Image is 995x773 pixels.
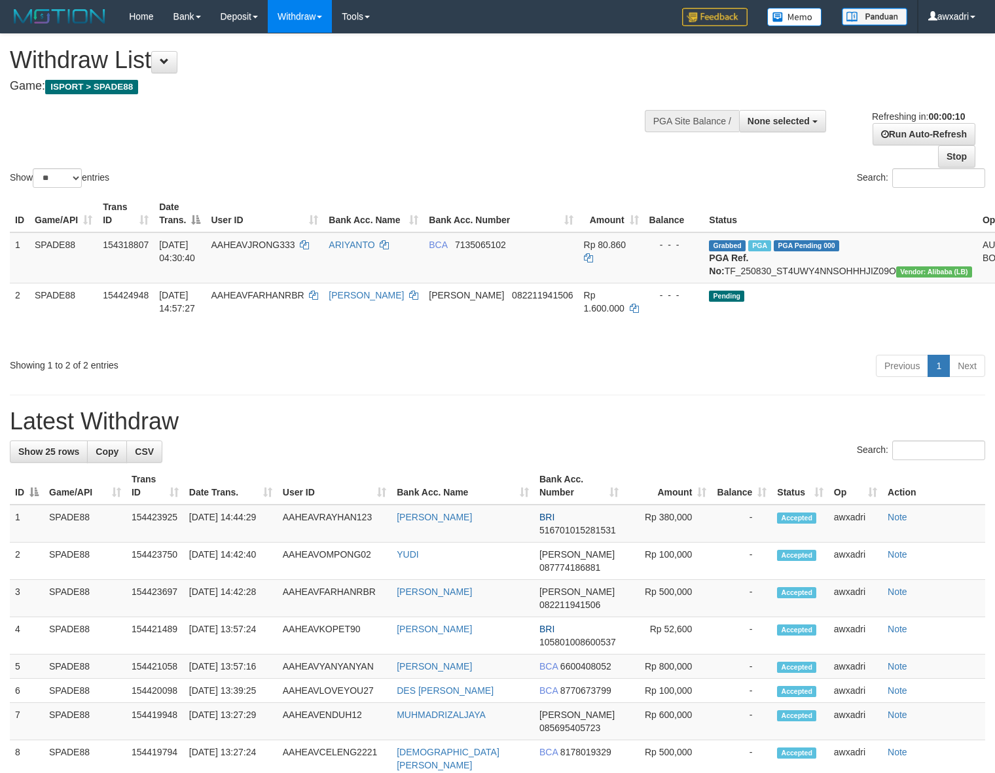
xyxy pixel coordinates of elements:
[829,617,882,655] td: awxadri
[624,543,712,580] td: Rp 100,000
[391,467,534,505] th: Bank Acc. Name: activate to sort column ascending
[767,8,822,26] img: Button%20Memo.svg
[278,543,391,580] td: AAHEAVOMPONG02
[126,467,184,505] th: Trans ID: activate to sort column ascending
[278,467,391,505] th: User ID: activate to sort column ascending
[892,168,985,188] input: Search:
[829,505,882,543] td: awxadri
[644,195,704,232] th: Balance
[560,661,611,672] span: Copy 6600408052 to clipboard
[44,543,126,580] td: SPADE88
[184,655,278,679] td: [DATE] 13:57:16
[10,80,650,93] h4: Game:
[842,8,907,26] img: panduan.png
[10,505,44,543] td: 1
[624,505,712,543] td: Rp 380,000
[873,123,975,145] a: Run Auto-Refresh
[184,679,278,703] td: [DATE] 13:39:25
[329,240,374,250] a: ARIYANTO
[857,168,985,188] label: Search:
[154,195,206,232] th: Date Trans.: activate to sort column descending
[10,232,29,283] td: 1
[712,617,772,655] td: -
[10,467,44,505] th: ID: activate to sort column descending
[87,440,127,463] a: Copy
[397,512,472,522] a: [PERSON_NAME]
[278,580,391,617] td: AAHEAVFARHANRBR
[159,240,195,263] span: [DATE] 04:30:40
[777,624,816,636] span: Accepted
[777,710,816,721] span: Accepted
[888,747,907,757] a: Note
[704,195,977,232] th: Status
[278,703,391,740] td: AAHEAVENDUH12
[397,685,494,696] a: DES [PERSON_NAME]
[829,467,882,505] th: Op: activate to sort column ascending
[872,111,965,122] span: Refreshing in:
[184,580,278,617] td: [DATE] 14:42:28
[539,586,615,597] span: [PERSON_NAME]
[712,467,772,505] th: Balance: activate to sort column ascending
[949,355,985,377] a: Next
[928,111,965,122] strong: 00:00:10
[579,195,644,232] th: Amount: activate to sort column ascending
[126,543,184,580] td: 154423750
[10,353,405,372] div: Showing 1 to 2 of 2 entries
[777,512,816,524] span: Accepted
[29,195,98,232] th: Game/API: activate to sort column ascending
[44,505,126,543] td: SPADE88
[184,703,278,740] td: [DATE] 13:27:29
[539,723,600,733] span: Copy 085695405723 to clipboard
[882,467,985,505] th: Action
[709,253,748,276] b: PGA Ref. No:
[278,679,391,703] td: AAHEAVLOVEYOU27
[584,290,624,314] span: Rp 1.600.000
[682,8,748,26] img: Feedback.jpg
[10,47,650,73] h1: Withdraw List
[928,355,950,377] a: 1
[44,467,126,505] th: Game/API: activate to sort column ascending
[10,440,88,463] a: Show 25 rows
[126,679,184,703] td: 154420098
[10,580,44,617] td: 3
[777,686,816,697] span: Accepted
[18,446,79,457] span: Show 25 rows
[184,617,278,655] td: [DATE] 13:57:24
[455,240,506,250] span: Copy 7135065102 to clipboard
[709,240,746,251] span: Grabbed
[539,685,558,696] span: BCA
[712,580,772,617] td: -
[560,747,611,757] span: Copy 8178019329 to clipboard
[184,467,278,505] th: Date Trans.: activate to sort column ascending
[397,586,472,597] a: [PERSON_NAME]
[44,655,126,679] td: SPADE88
[649,238,699,251] div: - - -
[429,240,447,250] span: BCA
[10,195,29,232] th: ID
[624,655,712,679] td: Rp 800,000
[278,617,391,655] td: AAHEAVKOPET90
[278,505,391,543] td: AAHEAVRAYHAN123
[712,655,772,679] td: -
[829,703,882,740] td: awxadri
[774,240,839,251] span: PGA Pending
[135,446,154,457] span: CSV
[10,679,44,703] td: 6
[103,290,149,300] span: 154424948
[539,525,616,535] span: Copy 516701015281531 to clipboard
[44,679,126,703] td: SPADE88
[278,655,391,679] td: AAHEAVYANYANYAN
[10,655,44,679] td: 5
[126,440,162,463] a: CSV
[103,240,149,250] span: 154318807
[539,710,615,720] span: [PERSON_NAME]
[29,232,98,283] td: SPADE88
[10,283,29,350] td: 2
[397,624,472,634] a: [PERSON_NAME]
[539,549,615,560] span: [PERSON_NAME]
[126,703,184,740] td: 154419948
[126,617,184,655] td: 154421489
[624,617,712,655] td: Rp 52,600
[323,195,424,232] th: Bank Acc. Name: activate to sort column ascending
[206,195,323,232] th: User ID: activate to sort column ascending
